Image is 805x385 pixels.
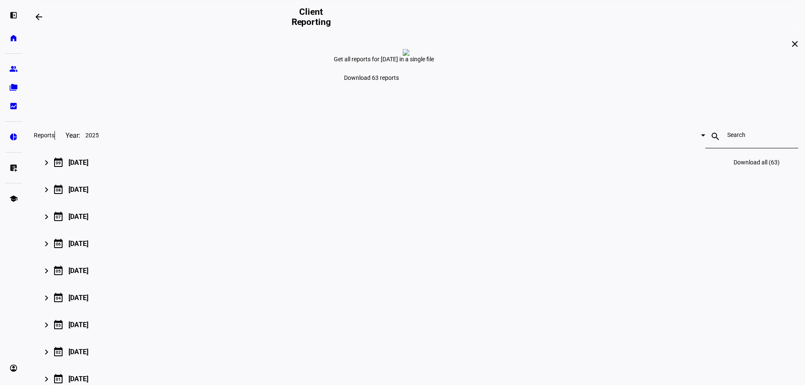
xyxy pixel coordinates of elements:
[790,39,800,49] mat-icon: close
[9,83,18,92] eth-mat-symbol: folder_copy
[53,211,63,221] mat-icon: calendar_today
[53,347,63,357] mat-icon: calendar_today
[9,133,18,141] eth-mat-symbol: pie_chart
[34,149,798,176] mat-expansion-panel-header: 09[DATE]Download all (63)
[55,131,80,140] div: Year:
[53,238,63,248] mat-icon: calendar_today
[34,257,798,284] mat-expansion-panel-header: 05[DATE]
[403,49,409,56] img: report-zero.png
[41,320,52,330] mat-icon: keyboard_arrow_right
[41,212,52,222] mat-icon: keyboard_arrow_right
[68,321,88,329] div: [DATE]
[9,102,18,110] eth-mat-symbol: bid_landscape
[53,184,63,194] mat-icon: calendar_today
[85,132,99,139] span: 2025
[734,159,780,166] span: Download all (63)
[5,128,22,145] a: pie_chart
[68,348,88,356] div: [DATE]
[56,269,61,273] div: 05
[41,266,52,276] mat-icon: keyboard_arrow_right
[34,176,798,203] mat-expansion-panel-header: 08[DATE]
[41,185,52,195] mat-icon: keyboard_arrow_right
[34,338,798,365] mat-expansion-panel-header: 02[DATE]
[56,242,61,246] div: 06
[68,240,88,248] div: [DATE]
[34,284,798,311] mat-expansion-panel-header: 04[DATE]
[34,311,798,338] mat-expansion-panel-header: 03[DATE]
[56,350,61,355] div: 02
[53,319,63,330] mat-icon: calendar_today
[727,131,776,138] input: Search
[53,374,63,384] mat-icon: calendar_today
[5,60,22,77] a: group
[344,74,399,81] span: Download 63 reports
[9,11,18,19] eth-mat-symbol: left_panel_open
[68,158,88,167] div: [DATE]
[34,12,44,22] mat-icon: arrow_backwards
[9,34,18,42] eth-mat-symbol: home
[56,323,61,328] div: 03
[5,98,22,115] a: bid_landscape
[68,294,88,302] div: [DATE]
[9,164,18,172] eth-mat-symbol: list_alt_add
[41,347,52,357] mat-icon: keyboard_arrow_right
[729,152,785,172] a: Download all (63)
[53,265,63,276] mat-icon: calendar_today
[285,7,337,27] h2: Client Reporting
[34,132,55,139] h3: Reports
[705,131,726,142] mat-icon: search
[334,56,499,63] div: Get all reports for [DATE] in a single file
[56,215,61,219] div: 07
[5,79,22,96] a: folder_copy
[9,364,18,372] eth-mat-symbol: account_circle
[34,203,798,230] mat-expansion-panel-header: 07[DATE]
[9,194,18,203] eth-mat-symbol: school
[53,292,63,303] mat-icon: calendar_today
[68,186,88,194] div: [DATE]
[68,267,88,275] div: [DATE]
[41,239,52,249] mat-icon: keyboard_arrow_right
[334,69,409,86] a: Download 63 reports
[34,230,798,257] mat-expansion-panel-header: 06[DATE]
[5,30,22,46] a: home
[41,293,52,303] mat-icon: keyboard_arrow_right
[68,375,88,383] div: [DATE]
[56,188,61,192] div: 08
[68,213,88,221] div: [DATE]
[56,296,61,300] div: 04
[53,157,63,167] mat-icon: calendar_today
[41,374,52,384] mat-icon: keyboard_arrow_right
[9,65,18,73] eth-mat-symbol: group
[41,158,52,168] mat-icon: keyboard_arrow_right
[56,377,61,382] div: 01
[56,161,61,165] div: 09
